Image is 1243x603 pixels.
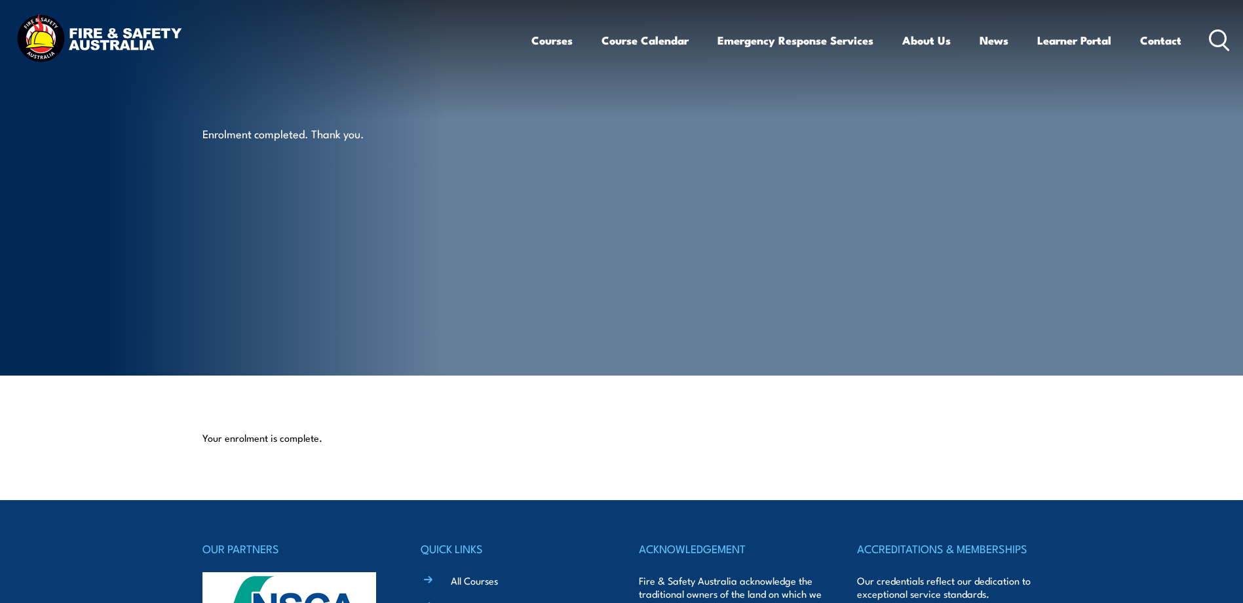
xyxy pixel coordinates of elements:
[980,23,1008,58] a: News
[1140,23,1181,58] a: Contact
[857,539,1041,558] h4: ACCREDITATIONS & MEMBERSHIPS
[639,539,822,558] h4: ACKNOWLEDGEMENT
[1037,23,1111,58] a: Learner Portal
[451,574,498,587] a: All Courses
[902,23,951,58] a: About Us
[421,539,604,558] h4: QUICK LINKS
[602,23,689,58] a: Course Calendar
[202,539,386,558] h4: OUR PARTNERS
[202,126,442,141] p: Enrolment completed. Thank you.
[202,431,1041,444] p: Your enrolment is complete.
[857,574,1041,600] p: Our credentials reflect our dedication to exceptional service standards.
[531,23,573,58] a: Courses
[717,23,873,58] a: Emergency Response Services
